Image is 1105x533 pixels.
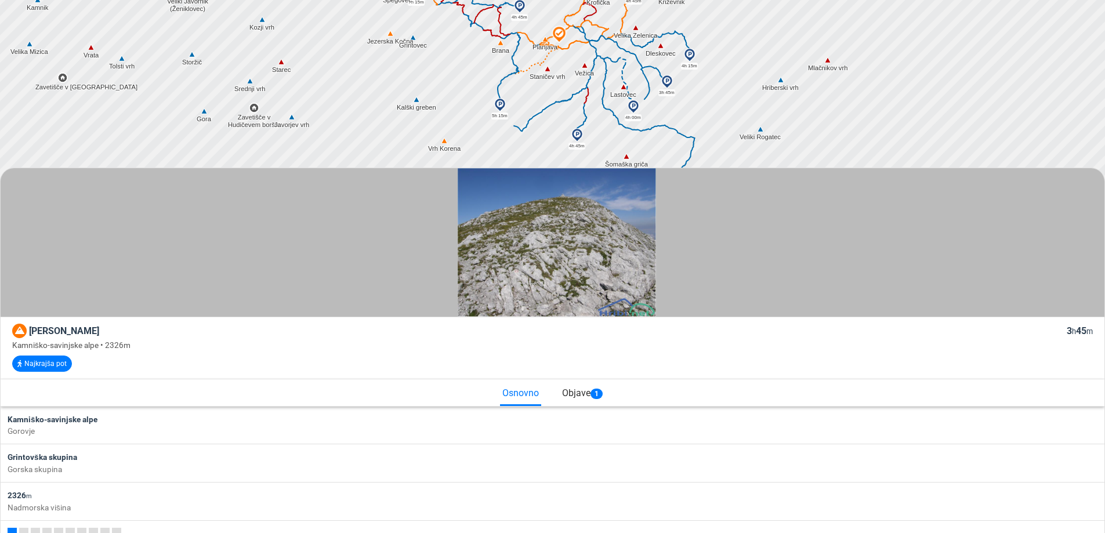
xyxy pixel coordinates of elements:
img: Lučka Baba [458,168,655,317]
div: Kamniško-savinjske alpe • 2326m [12,339,1093,351]
div: Gorovje [8,425,1097,437]
div: Osnovno [500,379,541,405]
div: Gorska skupina [8,463,1097,475]
div: Kamniško-savinjske alpe [8,414,1097,425]
small: m [1086,327,1093,336]
div: Nadmorska višina [8,502,1097,513]
small: m [26,492,32,500]
div: Objave [560,379,605,404]
span: 1 [590,389,603,399]
small: h [1072,327,1076,336]
span: [PERSON_NAME] [29,325,99,336]
span: 3 45 [1067,325,1093,336]
button: Najkrajša pot [12,356,72,372]
div: Grintovška skupina [8,451,1097,463]
div: 2326 [8,490,1097,501]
